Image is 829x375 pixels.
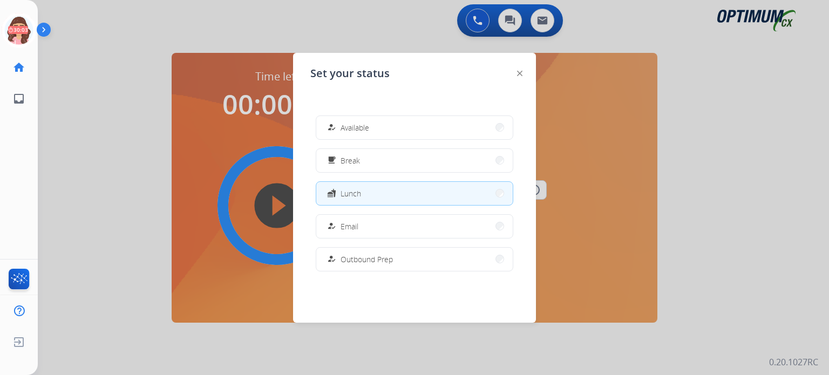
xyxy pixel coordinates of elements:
[769,356,818,369] p: 0.20.1027RC
[517,71,522,76] img: close-button
[316,149,513,172] button: Break
[12,61,25,74] mat-icon: home
[316,182,513,205] button: Lunch
[341,122,369,133] span: Available
[327,222,336,231] mat-icon: how_to_reg
[327,123,336,132] mat-icon: how_to_reg
[316,215,513,238] button: Email
[12,92,25,105] mat-icon: inbox
[341,188,361,199] span: Lunch
[316,116,513,139] button: Available
[310,66,390,81] span: Set your status
[327,255,336,264] mat-icon: how_to_reg
[341,221,358,232] span: Email
[341,254,393,265] span: Outbound Prep
[327,189,336,198] mat-icon: fastfood
[327,156,336,165] mat-icon: free_breakfast
[316,248,513,271] button: Outbound Prep
[341,155,360,166] span: Break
